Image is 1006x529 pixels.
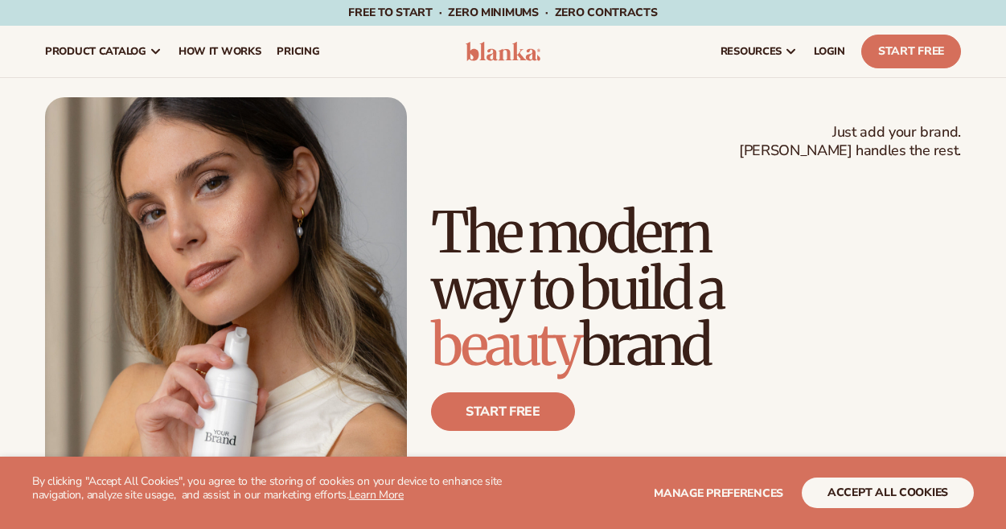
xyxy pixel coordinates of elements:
span: pricing [277,45,319,58]
span: LOGIN [814,45,845,58]
span: How It Works [179,45,261,58]
a: Learn More [349,487,404,502]
span: Manage preferences [654,486,783,501]
span: Free to start · ZERO minimums · ZERO contracts [348,5,657,20]
button: Manage preferences [654,478,783,508]
a: LOGIN [806,26,853,77]
a: pricing [269,26,327,77]
img: logo [466,42,541,61]
a: How It Works [170,26,269,77]
span: Just add your brand. [PERSON_NAME] handles the rest. [739,123,961,161]
a: product catalog [37,26,170,77]
span: resources [721,45,782,58]
button: accept all cookies [802,478,974,508]
h1: The modern way to build a brand [431,204,961,373]
a: Start free [431,392,575,431]
span: product catalog [45,45,146,58]
a: Start Free [861,35,961,68]
span: beauty [431,310,580,380]
a: resources [712,26,806,77]
p: By clicking "Accept All Cookies", you agree to the storing of cookies on your device to enhance s... [32,475,503,502]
